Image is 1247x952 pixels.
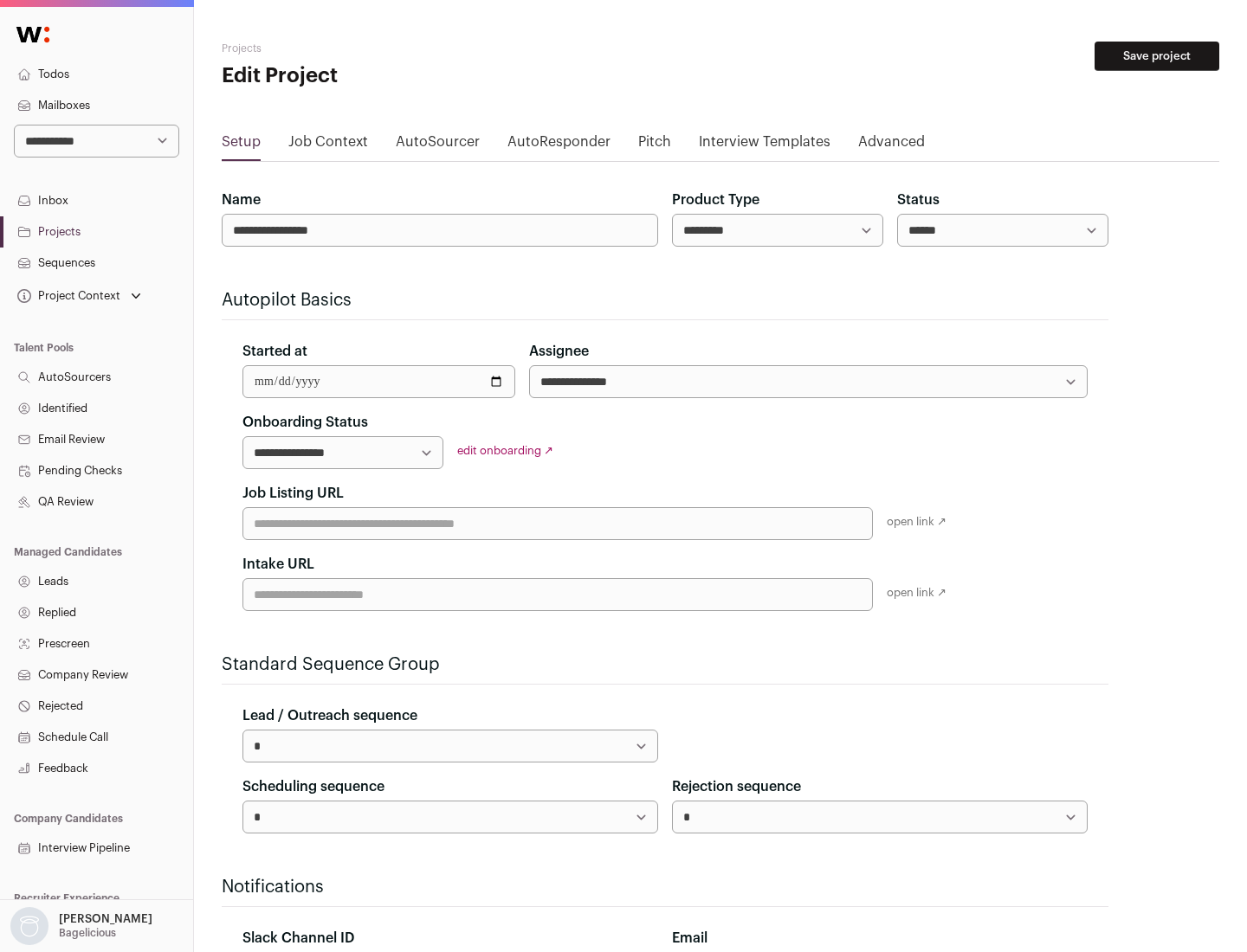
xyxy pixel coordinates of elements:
[242,412,368,433] label: Onboarding Status
[672,190,759,210] label: Product Type
[672,776,801,797] label: Rejection sequence
[1095,42,1219,71] button: Save project
[222,653,1108,677] h2: Standard Sequence Group
[222,288,1108,312] h2: Autopilot Basics
[222,875,1108,899] h2: Notifications
[858,132,925,159] a: Advanced
[7,907,156,945] button: Open dropdown
[529,341,589,362] label: Assignee
[222,132,261,159] a: Setup
[59,926,116,940] p: Bagelicious
[10,907,48,945] img: nopic.png
[396,132,480,159] a: AutoSourcer
[242,341,307,362] label: Started at
[14,289,120,303] div: Project Context
[242,928,354,949] label: Slack Channel ID
[507,132,611,159] a: AutoResponder
[59,912,152,926] p: [PERSON_NAME]
[222,62,554,90] h1: Edit Project
[242,705,417,726] label: Lead / Outreach sequence
[222,190,261,210] label: Name
[699,132,830,159] a: Interview Templates
[897,190,940,210] label: Status
[242,483,344,504] label: Job Listing URL
[457,445,553,456] a: edit onboarding ↗
[14,284,145,308] button: Open dropdown
[7,17,59,52] img: Wellfound
[242,776,384,797] label: Scheduling sequence
[242,554,314,575] label: Intake URL
[638,132,671,159] a: Pitch
[672,928,1088,949] div: Email
[288,132,368,159] a: Job Context
[222,42,554,55] h2: Projects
